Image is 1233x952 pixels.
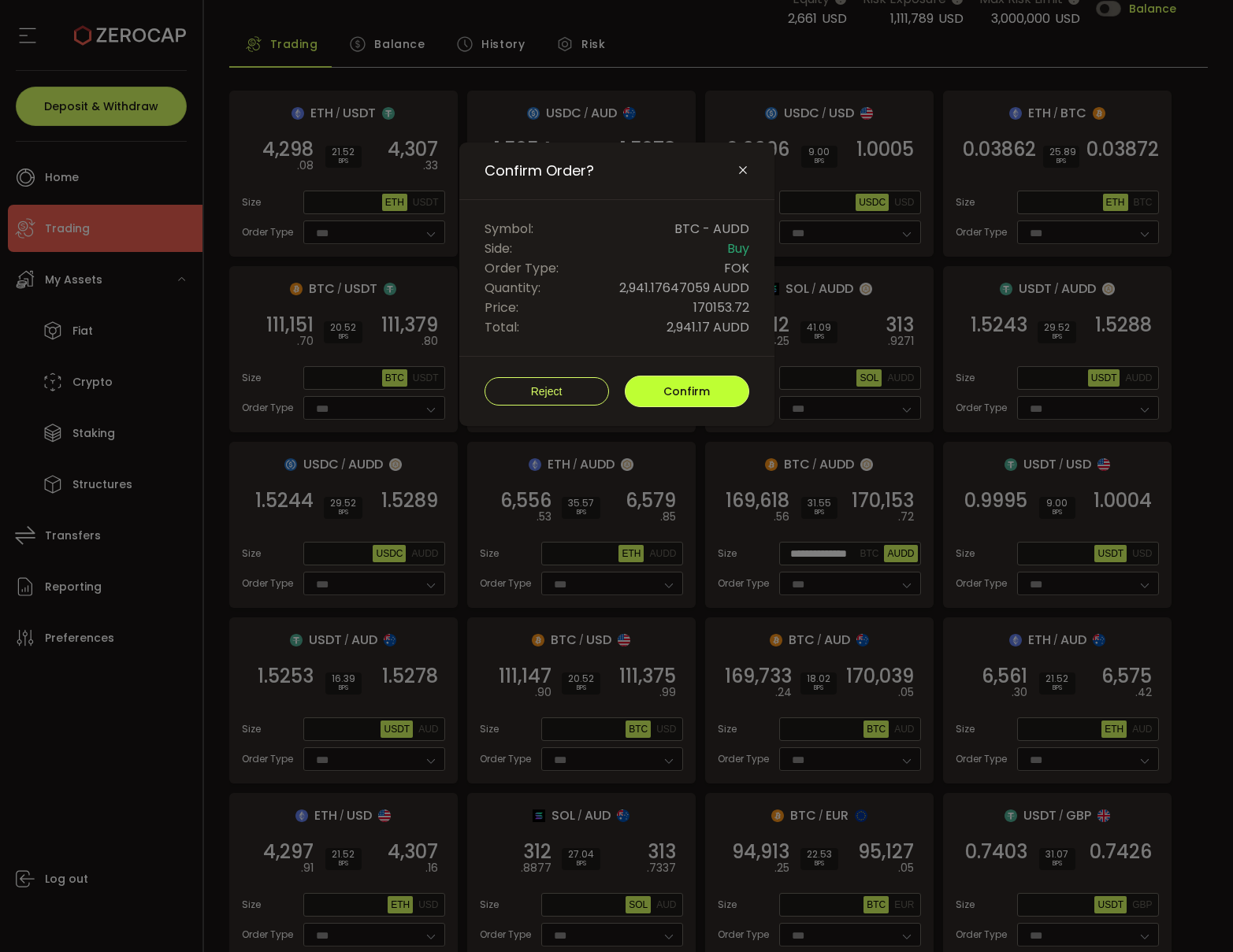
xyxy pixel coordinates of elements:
[485,239,512,258] span: Side:
[724,258,749,278] span: FOK
[485,298,518,317] span: Price:
[727,239,749,258] span: Buy
[619,278,749,298] span: 2,941.17647059 AUDD
[663,383,710,399] span: Confirm
[1045,782,1233,952] iframe: Chat Widget
[625,376,749,407] button: Confirm
[459,143,774,426] div: Confirm Order?
[674,219,749,239] span: BTC - AUDD
[485,377,609,406] button: Reject
[693,298,749,317] span: 170153.72
[737,164,749,178] button: Close
[485,258,559,278] span: Order Type:
[485,317,519,337] span: Total:
[531,385,563,398] span: Reject
[485,278,540,298] span: Quantity:
[485,161,594,180] span: Confirm Order?
[485,219,533,239] span: Symbol:
[667,317,749,337] span: 2,941.17 AUDD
